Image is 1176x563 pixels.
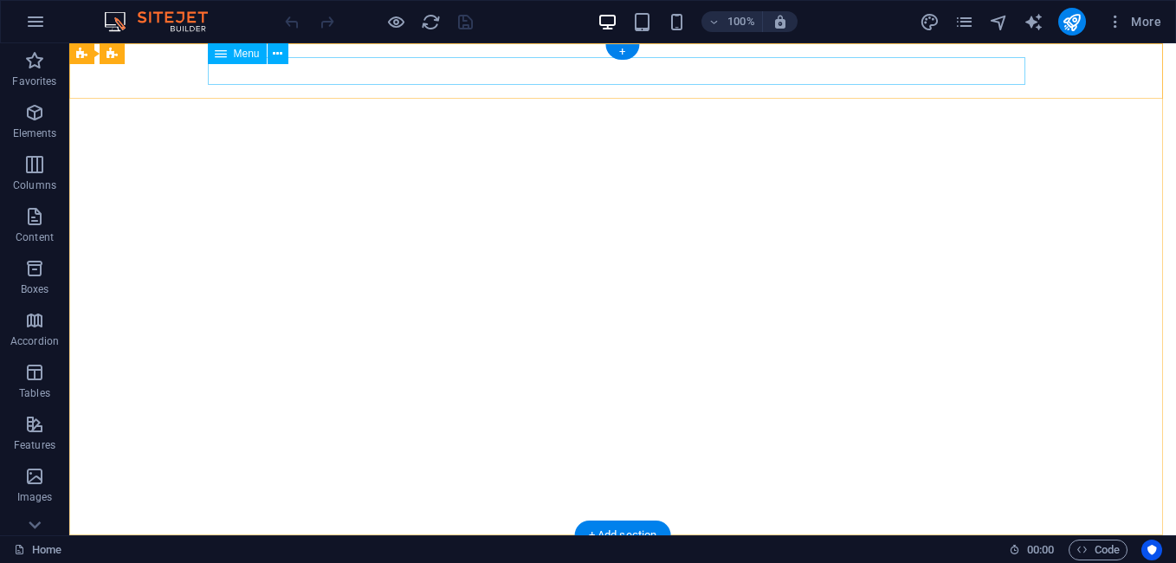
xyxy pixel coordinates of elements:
i: Design (Ctrl+Alt+Y) [920,12,940,32]
p: Images [17,490,53,504]
button: Code [1069,540,1128,560]
button: text_generator [1024,11,1044,32]
p: Favorites [12,74,56,88]
p: Elements [13,126,57,140]
img: Editor Logo [100,11,229,32]
i: Navigator [989,12,1009,32]
h6: Session time [1009,540,1055,560]
i: AI Writer [1024,12,1044,32]
i: Publish [1062,12,1082,32]
button: publish [1058,8,1086,36]
i: On resize automatically adjust zoom level to fit chosen device. [772,14,788,29]
span: 00 00 [1027,540,1054,560]
p: Content [16,230,54,244]
p: Tables [19,386,50,400]
p: Boxes [21,282,49,296]
span: Code [1076,540,1120,560]
span: More [1107,13,1161,30]
p: Columns [13,178,56,192]
div: + [605,44,639,60]
div: + Add section [575,521,671,550]
button: More [1100,8,1168,36]
button: reload [420,11,441,32]
button: Click here to leave preview mode and continue editing [385,11,406,32]
span: Menu [234,49,260,59]
p: Accordion [10,334,59,348]
button: navigator [989,11,1010,32]
button: 100% [701,11,763,32]
button: design [920,11,940,32]
button: pages [954,11,975,32]
h6: 100% [727,11,755,32]
a: Click to cancel selection. Double-click to open Pages [14,540,61,560]
p: Features [14,438,55,452]
i: Reload page [421,12,441,32]
button: Usercentrics [1141,540,1162,560]
i: Pages (Ctrl+Alt+S) [954,12,974,32]
span: : [1039,543,1042,556]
